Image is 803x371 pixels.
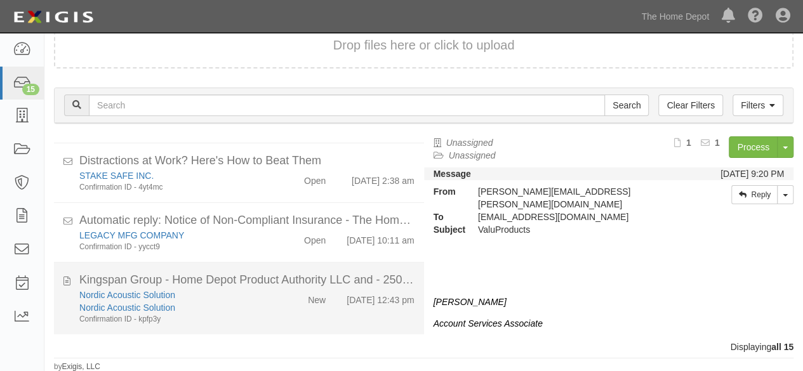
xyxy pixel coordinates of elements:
a: Process [729,136,778,158]
input: Search [604,94,649,116]
a: Exigis, LLC [62,362,100,371]
div: Confirmation ID - kpfp3y [79,314,267,325]
i: [PERSON_NAME] [434,297,507,307]
div: Confirmation ID - yycct9 [79,242,267,252]
div: Nordic Acoustic Solution [79,301,267,314]
button: Drop files here or click to upload [333,36,515,55]
div: ValuProducts [468,223,692,236]
div: 15 [22,84,39,95]
a: STAKE SAFE INC. [79,171,154,181]
i: Help Center - Complianz [748,9,763,24]
a: Nordic Acoustic Solution [79,303,175,313]
div: [DATE] 10:11 am [347,229,414,247]
b: 1 [715,138,720,148]
i: Account Services Associate [434,318,543,329]
div: Confirmation ID - 4yt4mc [79,182,267,193]
input: Search [89,94,605,116]
strong: From [424,185,468,198]
div: Open [304,169,326,187]
div: Distractions at Work? Here's How to Beat Them [79,153,415,169]
div: inbox@thdmerchandising.complianz.com [468,211,692,223]
a: Unassigned [446,138,493,148]
a: Clear Filters [658,94,722,116]
div: Open [304,229,326,247]
b: 1 [686,138,691,148]
strong: To [424,211,468,223]
div: [DATE] 2:38 am [352,169,415,187]
div: Displaying [44,341,803,353]
a: Nordic Acoustic Solution [79,290,175,300]
strong: Message [434,169,471,179]
div: [DATE] 9:20 PM [720,167,784,180]
div: [PERSON_NAME][EMAIL_ADDRESS][PERSON_NAME][DOMAIN_NAME] [468,185,692,211]
img: logo-5460c22ac91f19d4615b14bd174203de0afe785f0fc80cf4dbbc73dc1793850b.png [10,6,97,29]
a: Filters [733,94,783,116]
a: LEGACY MFG COMPANY [79,230,184,240]
div: Nordic Acoustic Solution [79,289,267,301]
div: Automatic reply: Notice of Non-Compliant Insurance - The Home Depot [79,212,415,229]
div: [DATE] 12:43 pm [347,289,414,306]
strong: Subject [424,223,468,236]
a: Unassigned [449,150,496,160]
div: New [308,289,326,306]
a: The Home Depot [635,4,715,29]
div: Kingspan Group - Home Depot Product Authority LLC and - 25090534353540 - 570115345883 (1).pdf [79,272,415,289]
a: Reply [731,185,778,204]
b: all 15 [771,342,793,352]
